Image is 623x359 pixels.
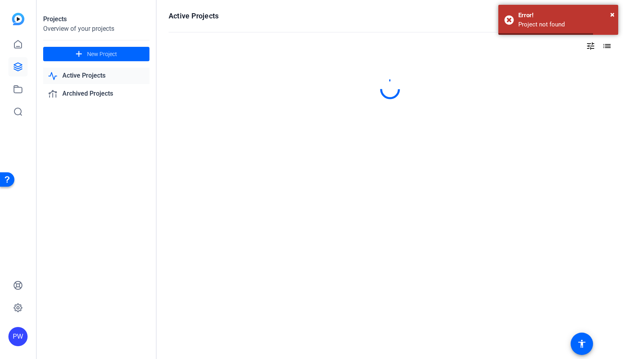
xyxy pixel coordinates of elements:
button: Close [610,8,615,20]
mat-icon: tune [586,41,595,51]
mat-icon: accessibility [577,339,587,349]
button: New Project [43,47,149,61]
div: Project not found [518,20,612,29]
a: Archived Projects [43,86,149,102]
a: Active Projects [43,68,149,84]
mat-icon: list [601,41,611,51]
div: Projects [43,14,149,24]
div: Overview of your projects [43,24,149,34]
div: Error! [518,11,612,20]
h1: Active Projects [169,11,219,21]
span: New Project [87,50,117,58]
div: PW [8,327,28,346]
img: blue-gradient.svg [12,13,24,25]
mat-icon: add [74,49,84,59]
span: × [610,10,615,19]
